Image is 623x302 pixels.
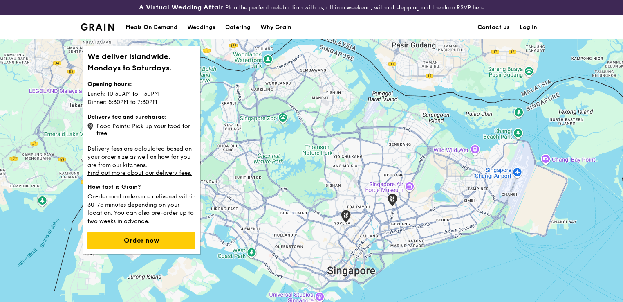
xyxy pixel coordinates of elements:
[457,4,484,11] a: RSVP here
[87,81,132,88] strong: Opening hours:
[87,169,192,176] a: Find out more about our delivery fees.
[87,237,195,244] a: Order now
[260,15,291,40] div: Why Grain
[87,113,167,120] strong: Delivery fee and surcharge:
[182,15,220,40] a: Weddings
[87,191,195,225] p: On-demand orders are delivered within 30-75 minutes depending on your location. You can also pre-...
[255,15,296,40] a: Why Grain
[187,15,215,40] div: Weddings
[87,88,195,106] p: Lunch: 10:30AM to 1:30PM Dinner: 5:30PM to 7:30PM
[473,15,515,40] a: Contact us
[87,183,141,190] strong: How fast is Grain?
[225,15,251,40] div: Catering
[515,15,542,40] a: Log in
[139,3,224,11] h3: A Virtual Wedding Affair
[220,15,255,40] a: Catering
[87,143,195,169] p: Delivery fees are calculated based on your order size as well as how far you are from our kitchens.
[87,123,93,130] img: icon-grain-marker.0ca718ca.png
[87,51,195,74] h1: We deliver islandwide. Mondays to Saturdays.
[104,3,519,11] div: Plan the perfect celebration with us, all in a weekend, without stepping out the door.
[81,23,114,31] img: Grain
[87,121,195,137] div: Food Points: Pick up your food for free
[125,15,177,40] div: Meals On Demand
[81,14,114,39] a: GrainGrain
[87,232,195,249] button: Order now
